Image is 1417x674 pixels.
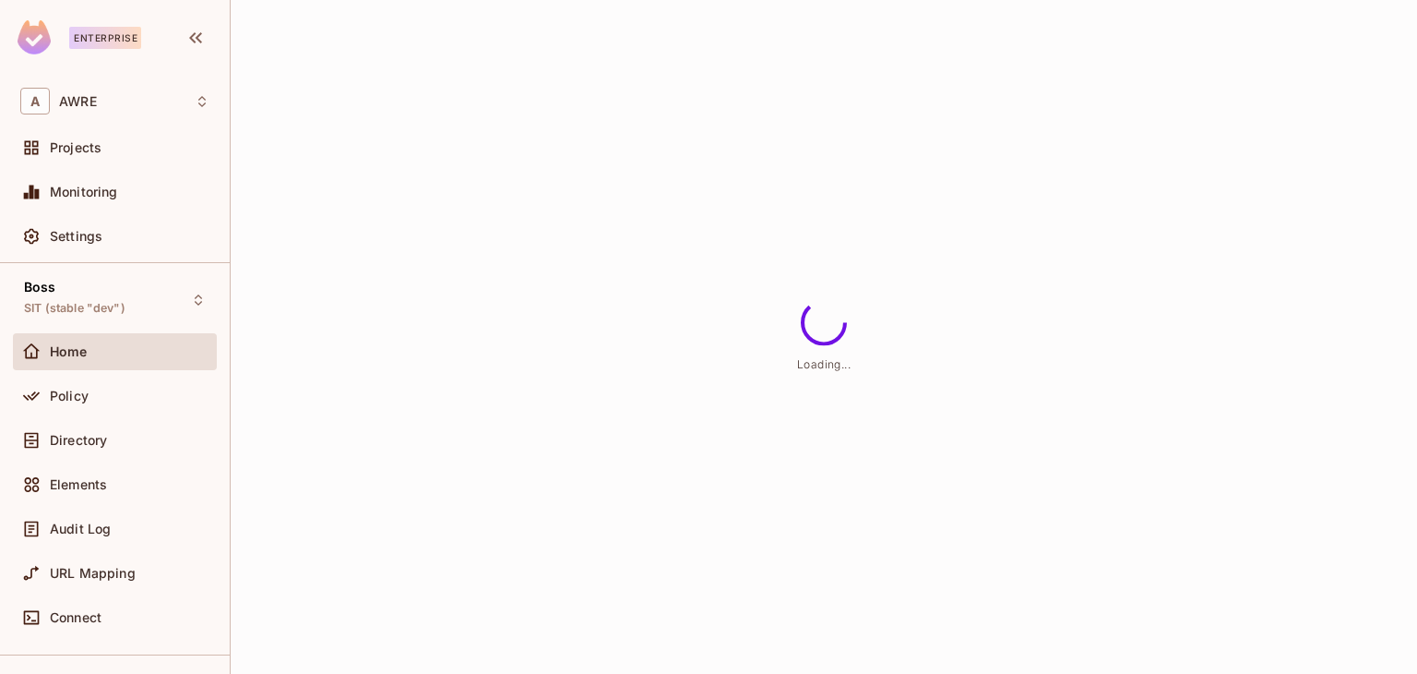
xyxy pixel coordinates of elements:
[59,94,97,109] span: Workspace: AWRE
[18,20,51,54] img: SReyMgAAAABJRU5ErkJggg==
[50,140,101,155] span: Projects
[50,344,88,359] span: Home
[50,389,89,403] span: Policy
[50,185,118,199] span: Monitoring
[24,280,56,295] span: Boss
[50,522,111,536] span: Audit Log
[50,477,107,492] span: Elements
[797,357,851,371] span: Loading...
[50,610,101,625] span: Connect
[69,27,141,49] div: Enterprise
[50,229,102,244] span: Settings
[20,88,50,114] span: A
[24,301,125,316] span: SIT (stable "dev")
[50,566,136,581] span: URL Mapping
[50,433,107,448] span: Directory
